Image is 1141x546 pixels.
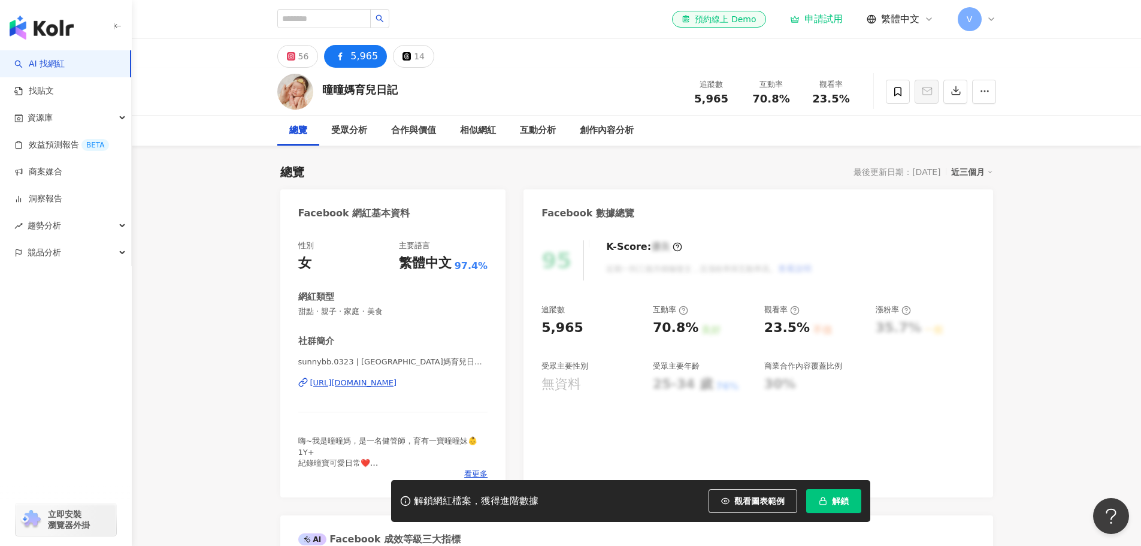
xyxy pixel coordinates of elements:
div: 無資料 [541,375,581,394]
span: 觀看圖表範例 [734,496,785,506]
div: 觀看率 [764,304,800,315]
span: 繁體中文 [881,13,919,26]
button: 14 [393,45,434,68]
span: 5,965 [694,92,728,105]
span: 70.8% [752,93,789,105]
div: 最後更新日期：[DATE] [854,167,940,177]
div: Facebook 成效等級三大指標 [298,533,461,546]
div: 互動率 [653,304,688,315]
div: 23.5% [764,319,810,337]
div: 5,965 [350,48,378,65]
div: 女 [298,254,311,273]
span: V [967,13,973,26]
div: 主要語言 [399,240,430,251]
div: 總覽 [280,164,304,180]
div: 近三個月 [951,164,993,180]
span: 解鎖 [832,496,849,506]
span: 23.5% [812,93,849,105]
div: Facebook 網紅基本資料 [298,207,410,220]
a: 找貼文 [14,85,54,97]
a: chrome extension立即安裝 瀏覽器外掛 [16,503,116,536]
img: KOL Avatar [277,74,313,110]
button: 觀看圖表範例 [709,489,797,513]
div: 互動率 [749,79,794,91]
a: 洞察報告 [14,193,62,205]
span: search [376,14,384,23]
div: 商業合作內容覆蓋比例 [764,361,842,372]
span: sunnybb.0323 | [GEOGRAPHIC_DATA]媽育兒日記 | [PERSON_NAME].0323 [298,357,488,367]
a: 預約線上 Demo [672,11,765,28]
div: 曈曈媽育兒日記 [322,82,398,97]
div: 受眾分析 [331,123,367,138]
div: 漲粉率 [876,304,911,315]
span: 甜點 · 親子 · 家庭 · 美食 [298,306,488,317]
span: 立即安裝 瀏覽器外掛 [48,509,90,530]
div: 觀看率 [809,79,854,91]
button: 5,965 [324,45,387,68]
a: 效益預測報告BETA [14,139,109,151]
div: 互動分析 [520,123,556,138]
div: K-Score : [606,240,682,254]
span: 嗨~我是曈曈媽，是一名健管師，育有一寶曈曈妹👶1Y+ 紀錄曈寶可愛日常❤️ 親子共讀、育兒知識分享❤️ 歡迎加入LINE群聊聊 [URL][DOMAIN_NAME] 商業合作私訊或電郵喔~謝謝 [298,436,478,533]
a: searchAI 找網紅 [14,58,65,70]
div: [URL][DOMAIN_NAME] [310,378,397,388]
div: 14 [414,48,425,65]
div: 追蹤數 [689,79,734,91]
div: 追蹤數 [541,304,565,315]
div: 70.8% [653,319,698,337]
span: 資源庫 [28,104,53,131]
button: 解鎖 [806,489,861,513]
div: 相似網紅 [460,123,496,138]
a: 申請試用 [790,13,843,25]
div: 性別 [298,240,314,251]
a: 商案媒合 [14,166,62,178]
img: logo [10,16,74,40]
button: 56 [277,45,319,68]
div: AI [298,533,327,545]
div: Facebook 數據總覽 [541,207,634,220]
span: 看更多 [464,469,488,479]
span: 97.4% [455,260,488,273]
a: [URL][DOMAIN_NAME] [298,378,488,388]
span: 競品分析 [28,239,61,266]
div: 56 [298,48,309,65]
div: 總覽 [289,123,307,138]
div: 網紅類型 [298,291,334,303]
div: 受眾主要性別 [541,361,588,372]
div: 解鎖網紅檔案，獲得進階數據 [414,495,538,508]
div: 合作與價值 [391,123,436,138]
span: 趨勢分析 [28,212,61,239]
div: 5,965 [541,319,583,337]
img: chrome extension [19,510,43,529]
div: 繁體中文 [399,254,452,273]
div: 社群簡介 [298,335,334,348]
div: 受眾主要年齡 [653,361,700,372]
span: rise [14,222,23,230]
div: 預約線上 Demo [682,13,756,25]
div: 創作內容分析 [580,123,634,138]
